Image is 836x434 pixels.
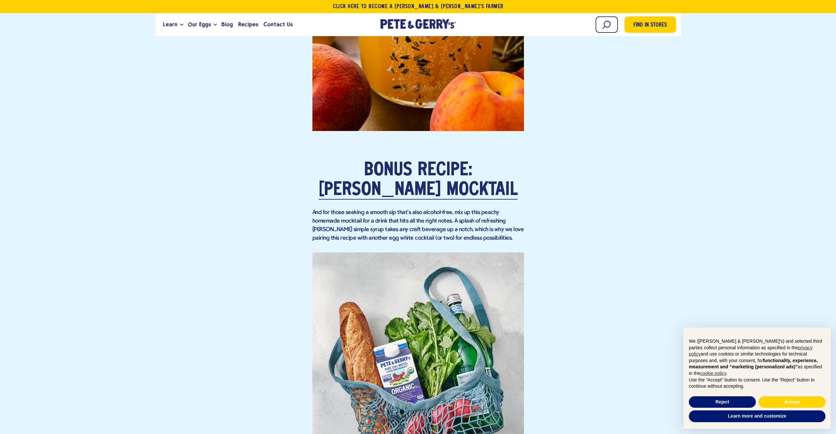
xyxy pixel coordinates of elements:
[624,16,676,33] a: Find in Stores
[188,20,211,29] span: Our Eggs
[163,20,177,29] span: Learn
[689,338,825,377] p: We ([PERSON_NAME] & [PERSON_NAME]'s) and selected third parties collect personal information as s...
[700,371,726,376] a: cookie policy
[180,24,183,26] button: Open the dropdown menu for Learn
[689,410,825,422] button: Learn more and customize
[160,16,180,33] a: Learn
[185,16,214,33] a: Our Eggs
[219,16,236,33] a: Blog
[596,16,618,33] input: Search
[236,16,261,33] a: Recipes
[689,377,825,390] p: Use the “Accept” button to consent. Use the “Reject” button to continue without accepting.
[689,396,756,408] button: Reject
[238,20,258,29] span: Recipes
[319,181,518,200] a: [PERSON_NAME] Mocktail
[263,20,293,29] span: Contact Us
[214,24,217,26] button: Open the dropdown menu for Our Eggs
[221,20,233,29] span: Blog
[678,322,836,434] div: Notice
[261,16,295,33] a: Contact Us
[758,396,825,408] button: Accept
[312,208,524,243] p: And for those seeking a smooth sip that's also alcohol-free, mix up this peachy homemade mocktail...
[633,21,667,30] span: Find in Stores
